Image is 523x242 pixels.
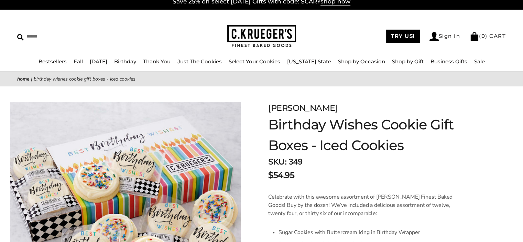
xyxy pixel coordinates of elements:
[386,30,420,43] a: TRY US!
[177,58,222,65] a: Just The Cookies
[481,33,486,39] span: 0
[90,58,107,65] a: [DATE]
[288,156,303,167] span: 349
[470,33,506,39] a: (0) CART
[268,102,488,114] div: [PERSON_NAME]
[34,76,135,82] span: Birthday Wishes Cookie Gift Boxes - Iced Cookies
[429,32,439,41] img: Account
[392,58,424,65] a: Shop by Gift
[429,32,460,41] a: Sign In
[268,193,456,218] p: Celebrate with this awesome assortment of [PERSON_NAME] Finest Baked Goods! Buy by the dozen! We’...
[279,227,456,238] li: Sugar Cookies with Buttercream Icing in Birthday Wrapper
[114,58,136,65] a: Birthday
[227,25,296,48] img: C.KRUEGER'S
[17,75,506,83] nav: breadcrumbs
[470,32,479,41] img: Bag
[431,58,467,65] a: Business Gifts
[17,31,133,42] input: Search
[143,58,171,65] a: Thank You
[17,76,30,82] a: Home
[74,58,83,65] a: Fall
[17,34,24,41] img: Search
[338,58,385,65] a: Shop by Occasion
[229,58,280,65] a: Select Your Cookies
[474,58,485,65] a: Sale
[287,58,331,65] a: [US_STATE] State
[268,156,286,167] strong: SKU:
[39,58,67,65] a: Bestsellers
[268,114,488,156] h1: Birthday Wishes Cookie Gift Boxes - Iced Cookies
[268,169,294,181] span: $54.95
[31,76,32,82] span: |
